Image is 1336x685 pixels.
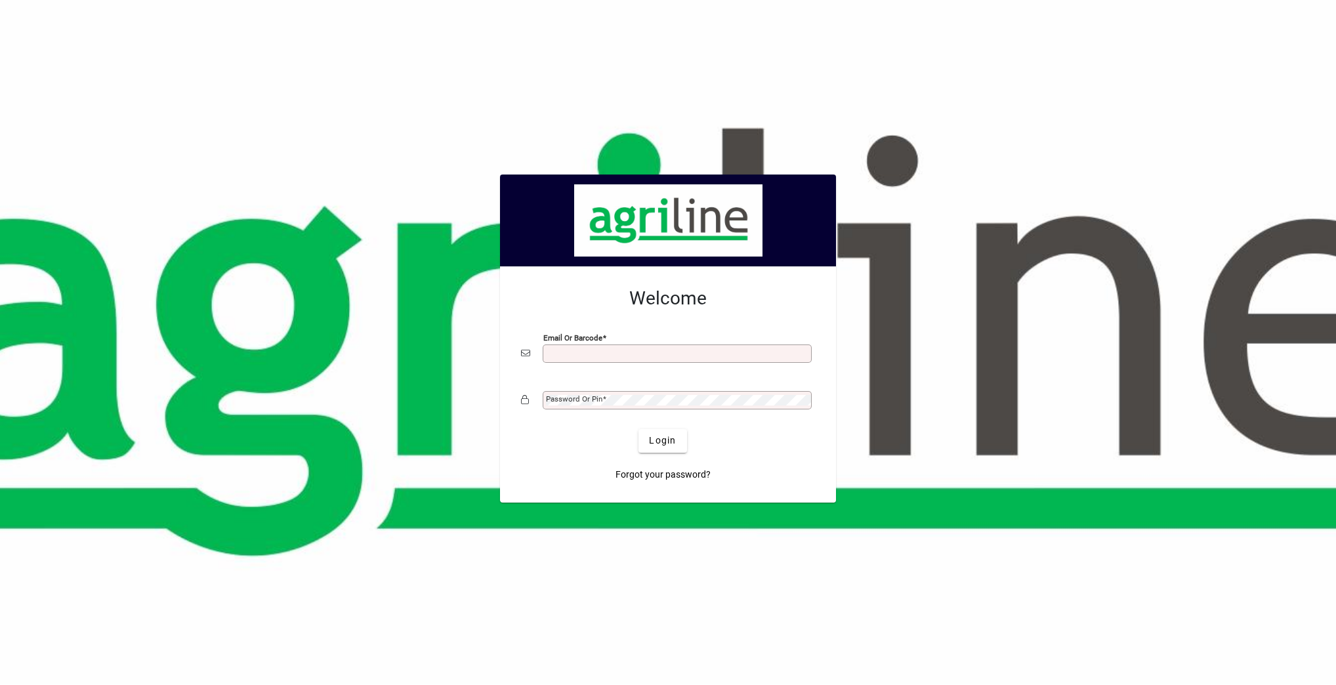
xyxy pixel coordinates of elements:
[638,429,686,453] button: Login
[616,468,711,482] span: Forgot your password?
[610,463,716,487] a: Forgot your password?
[649,434,676,447] span: Login
[546,394,602,404] mat-label: Password or Pin
[521,287,815,310] h2: Welcome
[543,333,602,342] mat-label: Email or Barcode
